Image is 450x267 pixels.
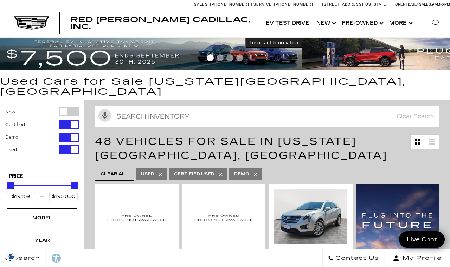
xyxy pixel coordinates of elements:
input: Search Inventory [95,106,439,127]
span: Search [11,253,40,263]
img: Cadillac Dark Logo with Cadillac White Text [14,16,49,30]
div: YearYear [7,231,77,250]
div: Maximum Price [71,182,78,189]
span: Go to slide 2 [217,54,224,61]
span: Sales: [419,2,432,7]
a: [STREET_ADDRESS][US_STATE] [322,2,388,7]
img: Opt-Out Icon [4,253,20,260]
button: Open user profile menu [385,249,450,267]
span: Open [DATE] [395,2,418,7]
a: Sales: [PHONE_NUMBER] [194,2,251,6]
a: Service: [PHONE_NUMBER] [251,2,315,6]
span: Go to slide 3 [226,54,233,61]
span: Used [141,170,154,179]
div: Filter by Vehicle Type [5,107,79,167]
span: Go to slide 4 [236,54,243,61]
span: Service: [253,2,273,7]
a: Contact Us [322,249,385,267]
span: Red [PERSON_NAME] Cadillac, Inc. [70,15,250,31]
input: Minimum [7,192,35,201]
svg: Click to toggle on voice search [98,109,111,122]
img: 2020 Cadillac XT4 Premium Luxury [100,189,173,246]
span: Important Information [250,40,298,46]
label: Certified [5,121,25,128]
a: EV Test Drive [262,9,313,37]
span: My Profile [400,253,442,263]
div: Minimum Price [7,182,14,189]
div: Price [7,180,78,201]
h5: Price [9,173,76,180]
button: More [386,9,415,37]
span: 9 AM-6 PM [432,2,450,7]
a: Pre-Owned [338,9,386,37]
span: Contact Us [334,253,379,263]
span: Certified Used [174,170,214,179]
div: Year [25,236,60,244]
input: Maximum [49,192,78,201]
div: ModelModel [7,208,77,227]
label: Used [5,146,17,153]
section: Click to Open Cookie Consent Modal [4,253,20,260]
button: Important Information [245,38,302,48]
div: Model [25,214,60,222]
label: Demo [5,134,18,141]
span: Go to slide 1 [207,54,214,61]
label: New [5,108,15,115]
span: Live Chat [403,235,441,243]
a: New [313,9,338,37]
span: Clear All [101,170,128,179]
span: [PHONE_NUMBER] [274,2,313,7]
a: Red [PERSON_NAME] Cadillac, Inc. [70,16,255,30]
img: 2018 Cadillac XT5 Premium Luxury AWD [274,189,347,244]
span: Sales: [194,2,209,7]
a: Live Chat [399,231,445,248]
span: 48 Vehicles for Sale in [US_STATE][GEOGRAPHIC_DATA], [GEOGRAPHIC_DATA] [95,135,387,162]
img: 2019 Cadillac XT4 AWD Sport [187,189,261,246]
span: [PHONE_NUMBER] [210,2,249,7]
span: Demo [234,170,249,179]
